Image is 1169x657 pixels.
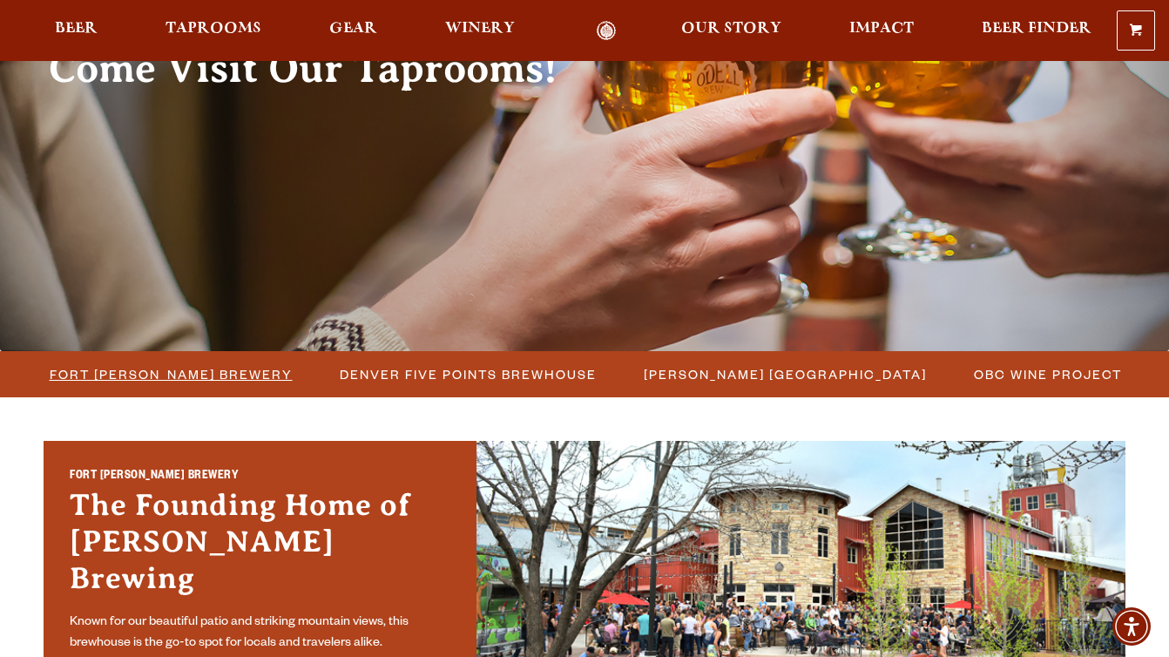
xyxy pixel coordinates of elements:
[434,21,526,41] a: Winery
[70,468,450,488] h2: Fort [PERSON_NAME] Brewery
[50,362,293,387] span: Fort [PERSON_NAME] Brewery
[633,362,936,387] a: [PERSON_NAME] [GEOGRAPHIC_DATA]
[166,22,261,36] span: Taprooms
[318,21,389,41] a: Gear
[573,21,639,41] a: Odell Home
[70,487,450,606] h3: The Founding Home of [PERSON_NAME] Brewing
[70,613,450,654] p: Known for our beautiful patio and striking mountain views, this brewhouse is the go-to spot for l...
[329,362,605,387] a: Denver Five Points Brewhouse
[974,362,1122,387] span: OBC Wine Project
[445,22,515,36] span: Winery
[39,362,301,387] a: Fort [PERSON_NAME] Brewery
[963,362,1131,387] a: OBC Wine Project
[849,22,914,36] span: Impact
[670,21,793,41] a: Our Story
[44,21,109,41] a: Beer
[55,22,98,36] span: Beer
[681,22,781,36] span: Our Story
[970,21,1103,41] a: Beer Finder
[838,21,925,41] a: Impact
[49,47,592,91] h2: Come Visit Our Taprooms!
[340,362,597,387] span: Denver Five Points Brewhouse
[982,22,1091,36] span: Beer Finder
[644,362,927,387] span: [PERSON_NAME] [GEOGRAPHIC_DATA]
[329,22,377,36] span: Gear
[1112,607,1151,646] div: Accessibility Menu
[154,21,273,41] a: Taprooms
